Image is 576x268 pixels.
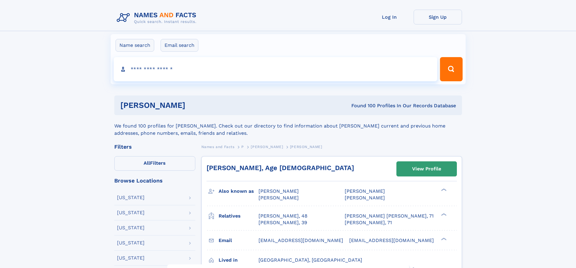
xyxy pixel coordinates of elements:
a: Sign Up [414,10,462,24]
div: ❯ [440,237,447,241]
button: Search Button [440,57,462,81]
a: [PERSON_NAME] [PERSON_NAME], 71 [345,213,434,219]
div: [US_STATE] [117,241,145,245]
span: [PERSON_NAME] [290,145,322,149]
div: ❯ [440,188,447,192]
span: [EMAIL_ADDRESS][DOMAIN_NAME] [349,237,434,243]
a: Names and Facts [201,143,235,150]
div: We found 100 profiles for [PERSON_NAME]. Check out our directory to find information about [PERSO... [114,115,462,137]
a: [PERSON_NAME], 71 [345,219,392,226]
span: [GEOGRAPHIC_DATA], [GEOGRAPHIC_DATA] [259,257,362,263]
div: View Profile [412,162,441,176]
h3: Lived in [219,255,259,265]
label: Email search [161,39,198,52]
div: [US_STATE] [117,195,145,200]
span: [PERSON_NAME] [259,188,299,194]
div: Filters [114,144,195,150]
h1: [PERSON_NAME] [120,102,268,109]
h3: Relatives [219,211,259,221]
span: [PERSON_NAME] [345,195,385,201]
input: search input [114,57,438,81]
label: Filters [114,156,195,171]
label: Name search [116,39,154,52]
span: P [241,145,244,149]
a: Log In [365,10,414,24]
a: P [241,143,244,150]
div: [US_STATE] [117,210,145,215]
a: [PERSON_NAME], Age [DEMOGRAPHIC_DATA] [207,164,354,172]
h3: Also known as [219,186,259,196]
img: Logo Names and Facts [114,10,201,26]
div: ❯ [440,212,447,216]
a: [PERSON_NAME] [251,143,283,150]
span: [PERSON_NAME] [251,145,283,149]
a: View Profile [397,162,457,176]
h3: Email [219,235,259,246]
div: Browse Locations [114,178,195,183]
span: [PERSON_NAME] [345,188,385,194]
div: Found 100 Profiles In Our Records Database [268,102,456,109]
a: [PERSON_NAME], 48 [259,213,308,219]
div: [US_STATE] [117,256,145,260]
div: [US_STATE] [117,225,145,230]
span: All [144,160,150,166]
span: [EMAIL_ADDRESS][DOMAIN_NAME] [259,237,343,243]
span: [PERSON_NAME] [259,195,299,201]
a: [PERSON_NAME], 39 [259,219,307,226]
